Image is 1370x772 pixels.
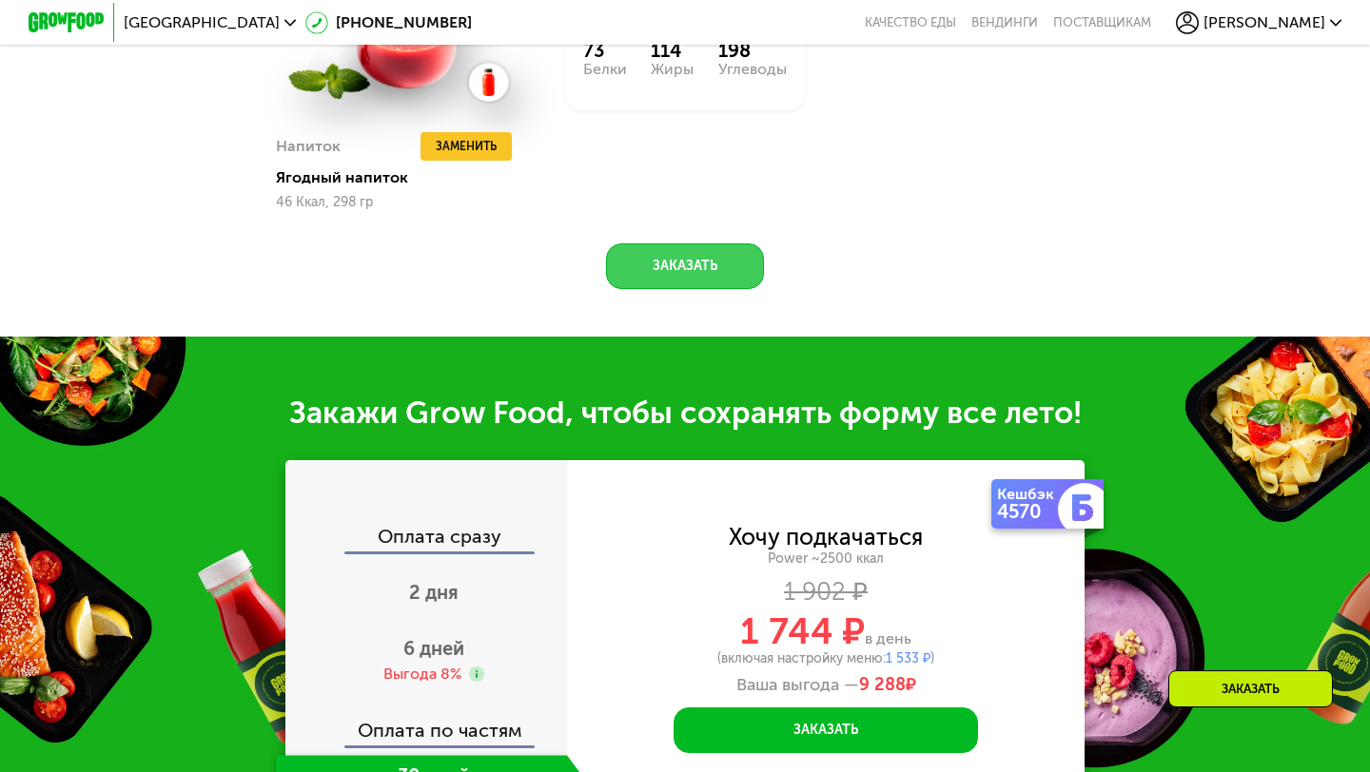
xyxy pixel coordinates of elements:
div: 46 Ккал, 298 гр [276,195,517,210]
div: Хочу подкачаться [729,527,923,548]
span: 9 288 [859,674,906,695]
div: Жиры [651,62,694,77]
div: 114 [651,39,694,62]
div: поставщикам [1053,15,1151,30]
a: Вендинги [971,15,1038,30]
div: 1 902 ₽ [567,582,1085,603]
span: ₽ [859,675,916,696]
div: Углеводы [718,62,787,77]
div: Заказать [1168,670,1333,707]
span: в день [865,629,911,647]
button: Заказать [606,243,764,289]
button: Заказать [674,707,978,753]
button: Заменить [421,132,512,161]
a: [PHONE_NUMBER] [305,11,472,34]
a: Качество еды [865,15,956,30]
span: Заменить [436,137,497,156]
span: 2 дня [409,581,459,604]
div: Белки [583,62,627,77]
div: Выгода 8% [383,664,461,685]
span: 1 744 ₽ [740,609,865,653]
div: 198 [718,39,787,62]
span: [GEOGRAPHIC_DATA] [124,15,280,30]
div: (включая настройку меню: ) [567,652,1085,666]
div: Напиток [276,132,341,161]
div: Ягодный напиток [276,168,532,187]
div: 4570 [997,502,1062,521]
span: [PERSON_NAME] [1204,15,1325,30]
div: Ваша выгода — [567,675,1085,696]
div: Кешбэк [997,487,1062,502]
div: 73 [583,39,627,62]
div: Оплата по частям [287,702,567,745]
span: 6 дней [403,637,464,660]
div: Power ~2500 ккал [567,550,1085,568]
div: Оплата сразу [287,527,567,551]
span: 1 533 ₽ [886,650,930,666]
